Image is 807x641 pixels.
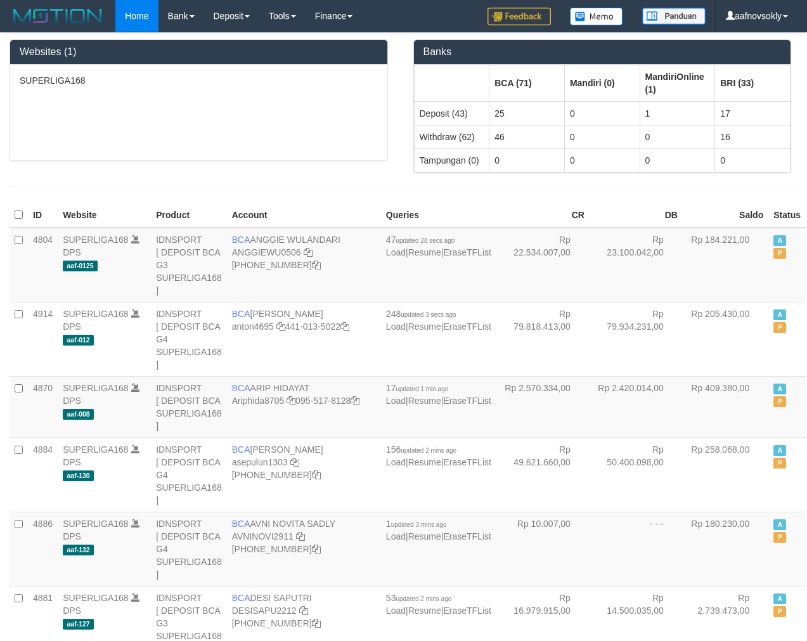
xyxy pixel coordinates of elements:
span: BCA [232,593,250,603]
span: Paused [773,396,786,407]
td: Rp 184.221,00 [683,228,768,302]
a: SUPERLIGA168 [63,444,129,455]
span: Paused [773,532,786,543]
td: DPS [58,512,151,586]
a: Resume [408,605,441,616]
span: Paused [773,606,786,617]
th: Queries [381,203,496,228]
a: Ariphida8705 [232,396,285,406]
a: Copy 0955178128 to clipboard [351,396,359,406]
td: [PERSON_NAME] [PHONE_NUMBER] [227,437,381,512]
td: Rp 258.068,00 [683,437,768,512]
th: Group: activate to sort column ascending [640,65,715,101]
th: Product [151,203,227,228]
span: 47 [386,235,455,245]
a: Load [386,531,406,541]
td: 25 [489,101,565,126]
td: IDNSPORT [ DEPOSIT BCA G4 SUPERLIGA168 ] [151,512,227,586]
span: | | [386,235,491,257]
a: Copy 4410135022 to clipboard [340,321,349,332]
td: DPS [58,228,151,302]
th: ID [28,203,58,228]
th: Group: activate to sort column ascending [489,65,565,101]
span: 248 [386,309,456,319]
td: 46 [489,125,565,148]
td: IDNSPORT [ DEPOSIT BCA G4 SUPERLIGA168 ] [151,437,227,512]
a: Resume [408,247,441,257]
span: aaf-127 [63,619,94,630]
span: updated 28 secs ago [396,237,455,244]
a: Copy DESISAPU2212 to clipboard [299,605,308,616]
td: 4914 [28,302,58,376]
td: - - - [590,512,683,586]
td: Rp 22.534.007,00 [496,228,590,302]
th: CR [496,203,590,228]
span: aaf-0125 [63,261,98,271]
span: 53 [386,593,451,603]
a: anton4695 [232,321,274,332]
td: ANGGIE WULANDARI [PHONE_NUMBER] [227,228,381,302]
span: aaf-008 [63,409,94,420]
a: Copy asepulun1303 to clipboard [290,457,299,467]
a: Copy 4062213373 to clipboard [312,260,321,270]
td: IDNSPORT [ DEPOSIT BCA G3 SUPERLIGA168 ] [151,228,227,302]
td: 4804 [28,228,58,302]
span: aaf-012 [63,335,94,346]
a: Copy 4062281875 to clipboard [312,470,321,480]
a: EraseTFList [443,396,491,406]
td: ARIP HIDAYAT 095-517-8128 [227,376,381,437]
a: DESISAPU2212 [232,605,297,616]
a: SUPERLIGA168 [63,519,129,529]
th: Account [227,203,381,228]
a: AVNINOVI2911 [232,531,294,541]
a: asepulun1303 [232,457,288,467]
td: DPS [58,437,151,512]
td: Rp 2.570.334,00 [496,376,590,437]
td: DPS [58,302,151,376]
th: Group: activate to sort column ascending [564,65,640,101]
td: 17 [715,101,791,126]
span: | | [386,593,491,616]
td: Rp 79.818.413,00 [496,302,590,376]
a: SUPERLIGA168 [63,235,129,245]
td: 0 [564,125,640,148]
td: Rp 23.100.042,00 [590,228,683,302]
span: Paused [773,248,786,259]
a: EraseTFList [443,531,491,541]
a: SUPERLIGA168 [63,383,129,393]
a: EraseTFList [443,247,491,257]
td: 4886 [28,512,58,586]
img: Button%20Memo.svg [570,8,623,25]
td: DPS [58,376,151,437]
span: Paused [773,458,786,469]
td: 0 [564,148,640,172]
span: Active [773,384,786,394]
a: Copy 4062280453 to clipboard [312,618,321,628]
span: | | [386,309,491,332]
span: BCA [232,235,250,245]
td: 16 [715,125,791,148]
img: MOTION_logo.png [10,6,106,25]
span: Active [773,593,786,604]
span: | | [386,383,491,406]
span: updated 3 mins ago [391,521,447,528]
td: Rp 180.230,00 [683,512,768,586]
a: SUPERLIGA168 [63,593,129,603]
td: 4884 [28,437,58,512]
p: SUPERLIGA168 [20,74,378,87]
a: Load [386,321,406,332]
td: AVNI NOVITA SADLY [PHONE_NUMBER] [227,512,381,586]
span: updated 3 secs ago [401,311,456,318]
span: Paused [773,322,786,333]
a: Load [386,605,406,616]
td: 0 [715,148,791,172]
td: Withdraw (62) [414,125,489,148]
span: BCA [232,383,250,393]
td: Rp 2.420.014,00 [590,376,683,437]
td: 0 [489,148,565,172]
td: Rp 79.934.231,00 [590,302,683,376]
td: [PERSON_NAME] 441-013-5022 [227,302,381,376]
td: 4870 [28,376,58,437]
span: updated 2 mins ago [401,447,456,454]
a: Load [386,457,406,467]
